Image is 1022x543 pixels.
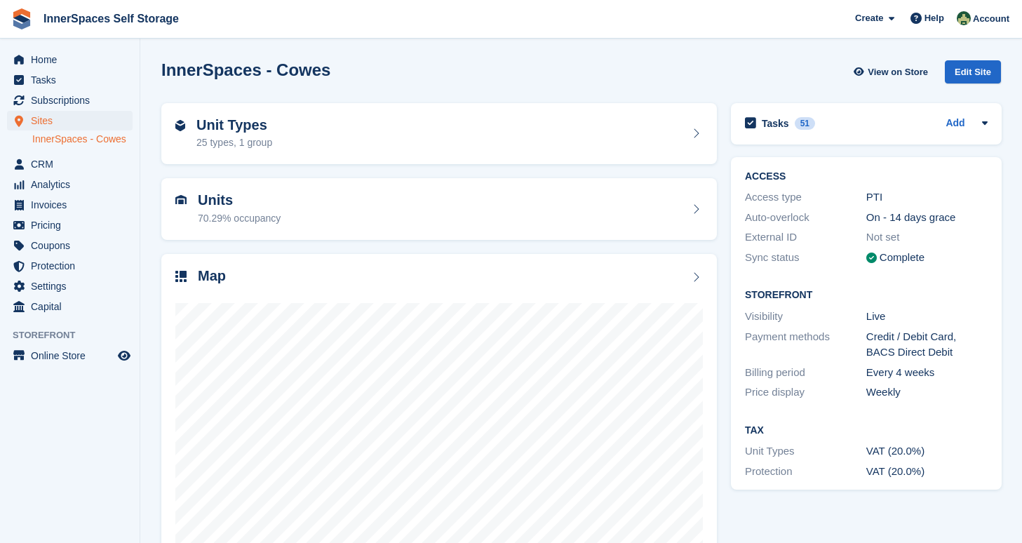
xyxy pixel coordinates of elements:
span: Online Store [31,346,115,366]
img: stora-icon-8386f47178a22dfd0bd8f6a31ec36ba5ce8667c1dd55bd0f319d3a0aa187defe.svg [11,8,32,29]
a: menu [7,297,133,316]
div: Billing period [745,365,866,381]
div: PTI [866,189,988,206]
a: Edit Site [945,60,1001,89]
a: menu [7,50,133,69]
a: menu [7,236,133,255]
div: Auto-overlock [745,210,866,226]
img: map-icn-33ee37083ee616e46c38cad1a60f524a97daa1e2b2c8c0bc3eb3415660979fc1.svg [175,271,187,282]
span: Storefront [13,328,140,342]
h2: Units [198,192,281,208]
span: Settings [31,276,115,296]
a: menu [7,175,133,194]
img: unit-icn-7be61d7bf1b0ce9d3e12c5938cc71ed9869f7b940bace4675aadf7bd6d80202e.svg [175,195,187,205]
h2: Map [198,268,226,284]
h2: InnerSpaces - Cowes [161,60,330,79]
span: Tasks [31,70,115,90]
span: Account [973,12,1009,26]
h2: ACCESS [745,171,988,182]
a: InnerSpaces - Cowes [32,133,133,146]
a: InnerSpaces Self Storage [38,7,184,30]
h2: Storefront [745,290,988,301]
a: menu [7,70,133,90]
span: Invoices [31,195,115,215]
a: menu [7,195,133,215]
span: Protection [31,256,115,276]
div: Complete [880,250,924,266]
div: Weekly [866,384,988,401]
a: menu [7,90,133,110]
a: menu [7,276,133,296]
span: Subscriptions [31,90,115,110]
h2: Unit Types [196,117,272,133]
div: Sync status [745,250,866,266]
div: Price display [745,384,866,401]
div: 51 [795,117,815,130]
div: External ID [745,229,866,246]
div: Unit Types [745,443,866,460]
a: menu [7,256,133,276]
div: Edit Site [945,60,1001,83]
span: Pricing [31,215,115,235]
span: Home [31,50,115,69]
div: On - 14 days grace [866,210,988,226]
span: Sites [31,111,115,130]
a: Units 70.29% occupancy [161,178,717,240]
a: menu [7,346,133,366]
div: Payment methods [745,329,866,361]
div: VAT (20.0%) [866,464,988,480]
a: menu [7,111,133,130]
a: Preview store [116,347,133,364]
a: menu [7,154,133,174]
span: Coupons [31,236,115,255]
span: Create [855,11,883,25]
a: menu [7,215,133,235]
h2: Tasks [762,117,789,130]
h2: Tax [745,425,988,436]
span: CRM [31,154,115,174]
span: View on Store [868,65,928,79]
a: Unit Types 25 types, 1 group [161,103,717,165]
div: Access type [745,189,866,206]
div: Every 4 weeks [866,365,988,381]
div: 25 types, 1 group [196,135,272,150]
div: Credit / Debit Card, BACS Direct Debit [866,329,988,361]
img: unit-type-icn-2b2737a686de81e16bb02015468b77c625bbabd49415b5ef34ead5e3b44a266d.svg [175,120,185,131]
div: Visibility [745,309,866,325]
a: Add [946,116,964,132]
span: Analytics [31,175,115,194]
div: Not set [866,229,988,246]
span: Capital [31,297,115,316]
span: Help [924,11,944,25]
div: Live [866,309,988,325]
a: View on Store [852,60,934,83]
img: Paula Amey [957,11,971,25]
div: 70.29% occupancy [198,211,281,226]
div: VAT (20.0%) [866,443,988,460]
div: Protection [745,464,866,480]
